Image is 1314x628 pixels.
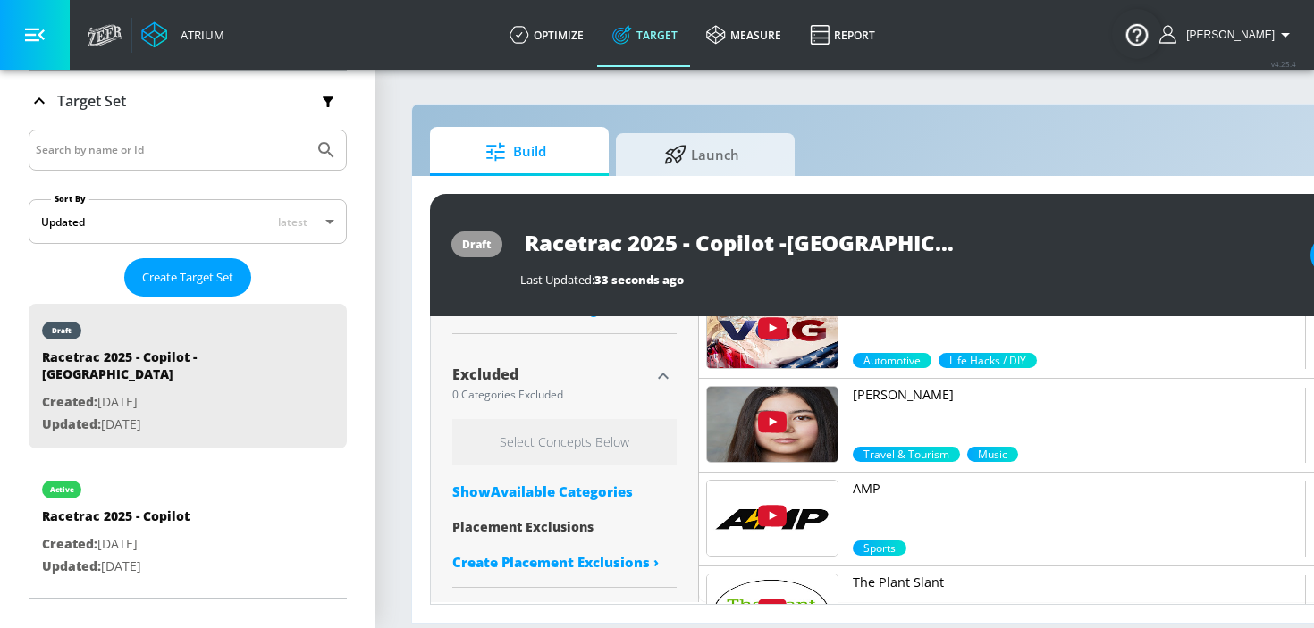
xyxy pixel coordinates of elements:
div: 99.1% [853,353,931,368]
div: draftRacetrac 2025 - Copilot -[GEOGRAPHIC_DATA]Created:[DATE]Updated:[DATE] [29,304,347,448]
span: Created: [42,535,97,552]
span: v 4.25.4 [1271,59,1296,69]
img: UUsfu-jdkX2_v2t3_igVQebg [707,293,838,368]
span: Updated: [42,415,101,432]
h6: Select Concepts Below [452,419,677,465]
div: Target Set [29,130,347,598]
input: Search by name or Id [36,138,307,162]
button: [PERSON_NAME] [1159,24,1296,46]
div: active [50,485,74,494]
span: latest [278,214,307,230]
a: measure [692,3,796,67]
img: UUJbYdyufHR-cxOuY96KIoqA [707,481,838,556]
span: Build [448,130,584,173]
span: Create Target Set [142,267,233,288]
span: Updated: [42,557,101,574]
p: [PERSON_NAME] [853,386,1298,404]
span: Life Hacks / DIY [939,353,1037,368]
div: activeRacetrac 2025 - CopilotCreated:[DATE]Updated:[DATE] [29,463,347,590]
p: The Plant Slant [853,574,1298,591]
p: [DATE] [42,414,292,436]
span: login as: kacey.labar@zefr.com [1179,29,1275,41]
div: Atrium [173,27,224,43]
span: Travel & Tourism [853,447,960,462]
div: draft [52,326,72,335]
div: 90.0% [939,353,1037,368]
a: Atrium [141,21,224,48]
div: Racetrac 2025 - Copilot [42,507,190,533]
span: 33 seconds ago [594,272,684,288]
div: 99.0% [967,447,1018,462]
div: Updated [41,214,85,230]
div: 99.0% [853,447,960,462]
p: AMP [853,480,1298,498]
div: draft [462,237,492,252]
span: Created: [42,393,97,410]
span: Automotive [853,353,931,368]
a: [PERSON_NAME] [853,386,1298,447]
div: ShowAvailable Categories [452,482,677,500]
button: Create Target Set [124,258,251,297]
p: [DATE] [42,533,190,556]
button: Open Resource Center [1112,9,1162,59]
a: Create Placement Exclusions › [452,553,677,571]
a: Target [598,3,692,67]
a: optimize [495,3,598,67]
span: Sports [853,540,906,556]
div: Excluded [452,367,650,381]
img: UUZFBnnCCO65xMXOdtFz8CfA [707,387,838,462]
p: Target Set [57,91,126,111]
span: Launch [634,133,770,176]
label: Sort By [51,193,89,205]
p: [DATE] [42,391,292,414]
a: AMP [853,480,1298,540]
nav: list of Target Set [29,297,347,598]
span: Music [967,447,1018,462]
div: 70.0% [853,540,906,556]
p: [DATE] [42,556,190,578]
div: Target Set [29,71,347,130]
a: Report [796,3,889,67]
div: Placement Exclusions [452,518,677,535]
div: 0 Categories Excluded [452,389,650,400]
div: Last Updated: [520,272,1293,288]
div: Racetrac 2025 - Copilot -[GEOGRAPHIC_DATA] [42,348,292,391]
